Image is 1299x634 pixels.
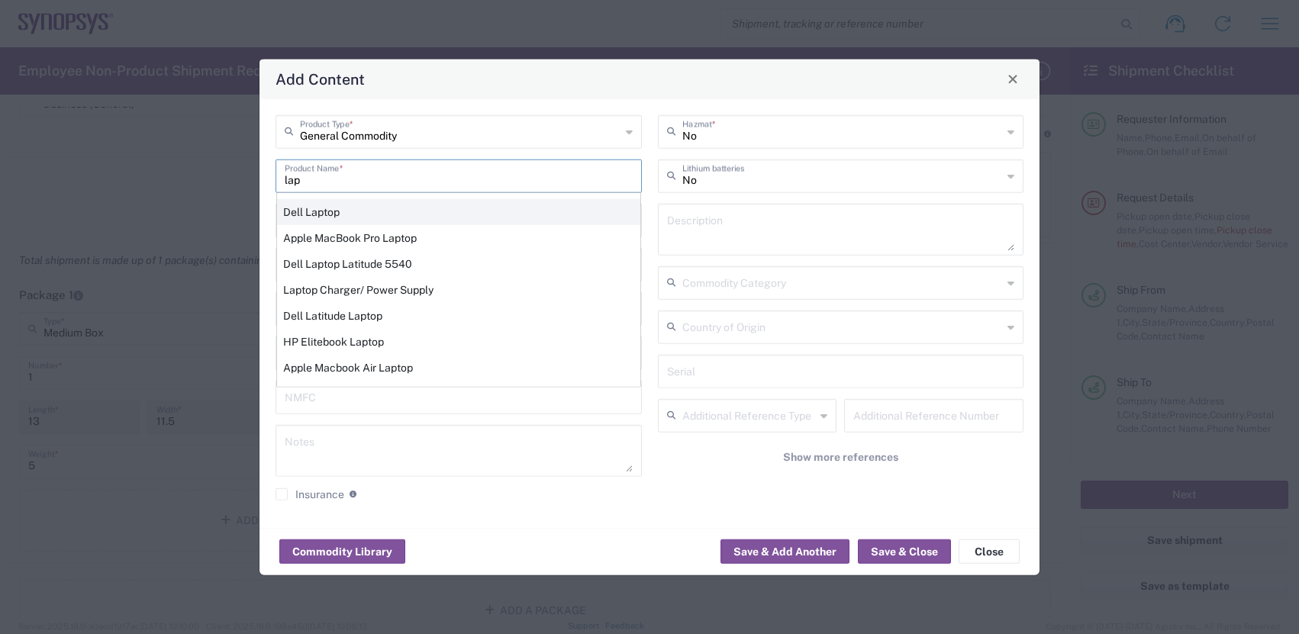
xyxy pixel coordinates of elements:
[783,449,898,464] span: Show more references
[277,198,640,224] div: Dell Laptop
[279,539,405,564] button: Commodity Library
[277,250,640,276] div: Dell Laptop Latitude 5540
[277,328,640,354] div: HP Elitebook Laptop
[276,488,344,500] label: Insurance
[277,302,640,328] div: Dell Latitude Laptop
[276,68,365,90] h4: Add Content
[1002,68,1023,89] button: Close
[959,539,1020,564] button: Close
[277,276,640,302] div: Laptop Charger/ Power Supply
[720,539,849,564] button: Save & Add Another
[277,224,640,250] div: Apple MacBook Pro Laptop
[858,539,951,564] button: Save & Close
[277,354,640,380] div: Apple Macbook Air Laptop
